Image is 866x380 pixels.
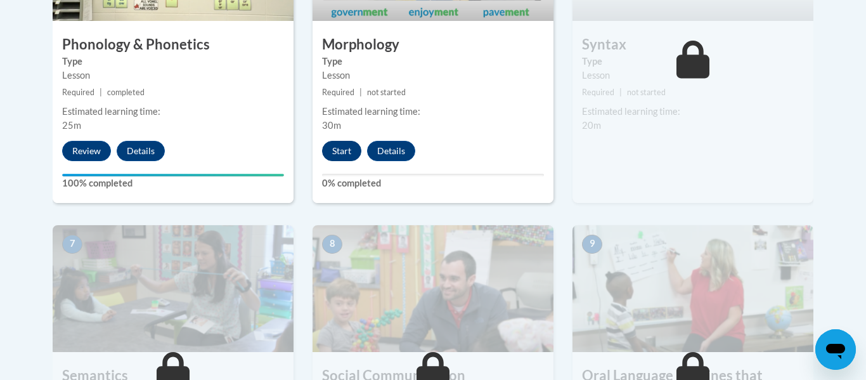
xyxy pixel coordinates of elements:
span: 7 [62,235,82,254]
img: Course Image [572,225,813,352]
span: completed [107,88,145,97]
div: Estimated learning time: [62,105,284,119]
img: Course Image [313,225,553,352]
span: | [100,88,102,97]
div: Lesson [322,69,544,82]
h3: Morphology [313,35,553,55]
label: Type [582,55,804,69]
div: Lesson [62,69,284,82]
button: Start [322,141,361,161]
label: 0% completed [322,176,544,190]
div: Lesson [582,69,804,82]
button: Details [117,141,165,161]
span: | [619,88,622,97]
span: Required [582,88,614,97]
button: Review [62,141,111,161]
label: Type [62,55,284,69]
span: not started [367,88,406,97]
div: Your progress [62,174,284,176]
button: Details [367,141,415,161]
span: not started [627,88,666,97]
h3: Syntax [572,35,813,55]
span: Required [322,88,354,97]
img: Course Image [53,225,294,352]
label: 100% completed [62,176,284,190]
div: Estimated learning time: [322,105,544,119]
span: 25m [62,120,81,131]
span: 8 [322,235,342,254]
div: Estimated learning time: [582,105,804,119]
h3: Phonology & Phonetics [53,35,294,55]
span: 30m [322,120,341,131]
span: Required [62,88,94,97]
label: Type [322,55,544,69]
iframe: Button to launch messaging window [815,329,856,370]
span: | [359,88,362,97]
span: 9 [582,235,602,254]
span: 20m [582,120,601,131]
